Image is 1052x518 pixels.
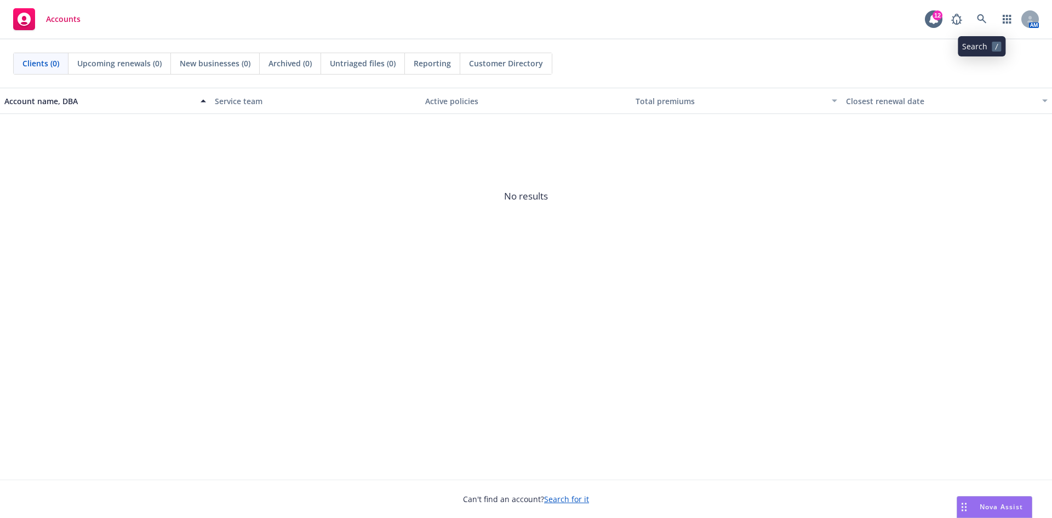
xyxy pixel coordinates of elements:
a: Switch app [996,8,1018,30]
button: Closest renewal date [842,88,1052,114]
div: 12 [933,10,942,20]
div: Account name, DBA [4,95,194,107]
span: Accounts [46,15,81,24]
span: Nova Assist [980,502,1023,511]
a: Search for it [544,494,589,504]
a: Search [971,8,993,30]
span: Untriaged files (0) [330,58,396,69]
span: Customer Directory [469,58,543,69]
div: Drag to move [957,497,971,517]
div: Service team [215,95,416,107]
div: Total premiums [636,95,825,107]
span: Clients (0) [22,58,59,69]
div: Active policies [425,95,627,107]
a: Accounts [9,4,85,35]
button: Total premiums [631,88,842,114]
span: Archived (0) [268,58,312,69]
button: Service team [210,88,421,114]
a: Report a Bug [946,8,968,30]
div: Closest renewal date [846,95,1036,107]
button: Active policies [421,88,631,114]
span: Reporting [414,58,451,69]
span: Upcoming renewals (0) [77,58,162,69]
button: Nova Assist [957,496,1032,518]
span: Can't find an account? [463,493,589,505]
span: New businesses (0) [180,58,250,69]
